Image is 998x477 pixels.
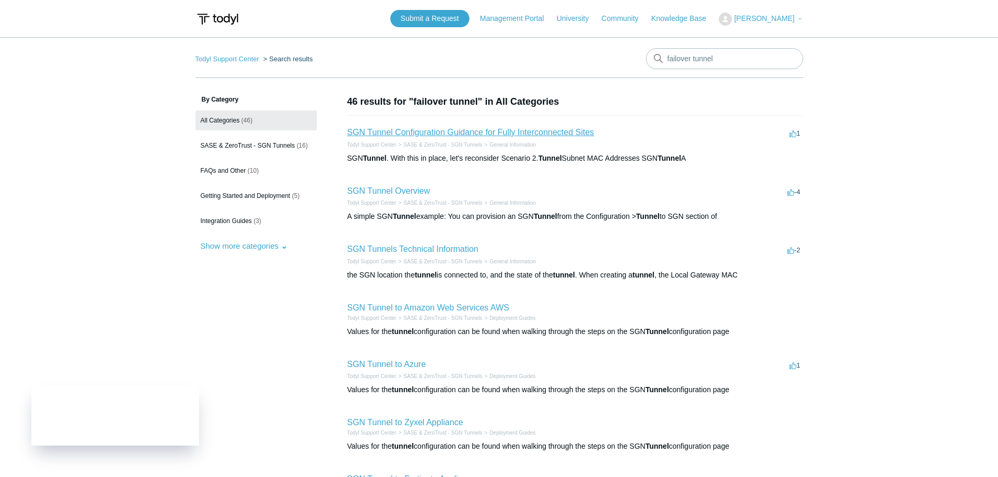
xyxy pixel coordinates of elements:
a: All Categories (46) [195,110,317,130]
li: SASE & ZeroTrust - SGN Tunnels [396,314,482,322]
li: SASE & ZeroTrust - SGN Tunnels [396,258,482,265]
a: SASE & ZeroTrust - SGN Tunnels [403,259,482,264]
em: Tunnel [645,385,669,394]
a: General Information [489,259,535,264]
input: Search [646,48,803,69]
a: Community [601,13,649,24]
a: SASE & ZeroTrust - SGN Tunnels [403,200,482,206]
span: (10) [248,167,259,174]
li: General Information [482,199,536,207]
span: Getting Started and Deployment [201,192,290,199]
li: Todyl Support Center [195,55,261,63]
a: Getting Started and Deployment (5) [195,186,317,206]
span: (5) [292,192,300,199]
em: tunnel [415,271,437,279]
a: Knowledge Base [651,13,717,24]
a: Todyl Support Center [347,142,397,148]
li: General Information [482,258,536,265]
a: SGN Tunnels Technical Information [347,245,479,253]
li: General Information [482,141,536,149]
a: Deployment Guides [489,373,535,379]
h3: By Category [195,95,317,104]
a: Todyl Support Center [347,200,397,206]
em: tunnel [632,271,654,279]
a: General Information [489,142,535,148]
li: Todyl Support Center [347,258,397,265]
li: Todyl Support Center [347,141,397,149]
a: Deployment Guides [489,315,535,321]
a: University [556,13,599,24]
li: SASE & ZeroTrust - SGN Tunnels [396,372,482,380]
em: Tunnel [363,154,387,162]
div: the SGN location the is connected to, and the state of the . When creating a , the Local Gateway MAC [347,270,803,281]
a: Management Portal [480,13,554,24]
span: Integration Guides [201,217,252,225]
h1: 46 results for "failover tunnel" in All Categories [347,95,803,109]
a: FAQs and Other (10) [195,161,317,181]
li: Deployment Guides [482,314,536,322]
iframe: Todyl Status [31,385,199,446]
div: A simple SGN example: You can provision an SGN from the Configuration > to SGN section of [347,211,803,222]
li: SASE & ZeroTrust - SGN Tunnels [396,141,482,149]
em: tunnel [553,271,575,279]
li: Deployment Guides [482,429,536,437]
span: -4 [787,188,800,196]
li: Todyl Support Center [347,429,397,437]
span: (3) [254,217,261,225]
span: SASE & ZeroTrust - SGN Tunnels [201,142,295,149]
span: 1 [789,361,800,369]
em: Tunnel [657,154,681,162]
em: tunnel [392,385,414,394]
a: Todyl Support Center [347,430,397,436]
li: Todyl Support Center [347,199,397,207]
li: Search results [261,55,313,63]
li: SASE & ZeroTrust - SGN Tunnels [396,429,482,437]
em: tunnel [392,442,414,450]
li: SASE & ZeroTrust - SGN Tunnels [396,199,482,207]
button: [PERSON_NAME] [719,13,803,26]
em: Tunnel [636,212,660,220]
em: Tunnel [645,442,669,450]
img: Todyl Support Center Help Center home page [195,9,240,29]
a: Todyl Support Center [347,259,397,264]
span: FAQs and Other [201,167,246,174]
div: Values for the configuration can be found when walking through the steps on the SGN configuration... [347,326,803,337]
span: All Categories [201,117,240,124]
li: Todyl Support Center [347,372,397,380]
a: SGN Tunnel to Zyxel Appliance [347,418,463,427]
a: General Information [489,200,535,206]
em: Tunnel [534,212,557,220]
li: Todyl Support Center [347,314,397,322]
div: Values for the configuration can be found when walking through the steps on the SGN configuration... [347,384,803,395]
a: Integration Guides (3) [195,211,317,231]
em: Tunnel [645,327,669,336]
div: SGN . With this in place, let's reconsider Scenario 2. Subnet MAC Addresses SGN A [347,153,803,164]
a: SASE & ZeroTrust - SGN Tunnels [403,142,482,148]
a: SGN Tunnel to Amazon Web Services AWS [347,303,509,312]
button: Show more categories [195,236,293,256]
span: (16) [297,142,308,149]
div: Values for the configuration can be found when walking through the steps on the SGN configuration... [347,441,803,452]
em: Tunnel [393,212,416,220]
a: SASE & ZeroTrust - SGN Tunnels [403,373,482,379]
a: SGN Tunnel Overview [347,186,430,195]
em: tunnel [392,327,414,336]
a: SGN Tunnel to Azure [347,360,426,369]
span: -2 [787,246,800,254]
a: Todyl Support Center [347,315,397,321]
em: Tunnel [539,154,562,162]
a: SASE & ZeroTrust - SGN Tunnels (16) [195,136,317,156]
a: SASE & ZeroTrust - SGN Tunnels [403,315,482,321]
a: SGN Tunnel Configuration Guidance for Fully Interconnected Sites [347,128,594,137]
a: Submit a Request [390,10,469,27]
span: (46) [242,117,253,124]
li: Deployment Guides [482,372,536,380]
a: Deployment Guides [489,430,535,436]
span: [PERSON_NAME] [734,14,794,23]
span: 1 [789,129,800,137]
a: Todyl Support Center [347,373,397,379]
a: Todyl Support Center [195,55,259,63]
a: SASE & ZeroTrust - SGN Tunnels [403,430,482,436]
